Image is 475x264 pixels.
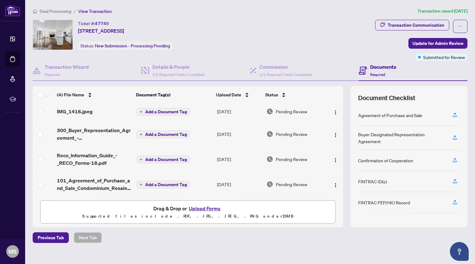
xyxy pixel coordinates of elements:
th: Document Tag(s) [134,86,214,104]
span: plus [139,183,143,186]
span: Deal Processing [40,8,71,14]
span: 300_Buyer_Representation_Agreement_-_Authority_for_Purchase_or_Lease_-_A_-_PropTx-[PERSON_NAME].pdf [57,127,132,142]
button: Transaction Communication [375,20,449,30]
th: Status [263,86,324,104]
button: Add a Document Tag [137,156,190,163]
img: logo [5,5,20,16]
h4: Details & People [152,63,205,71]
td: [DATE] [215,121,264,147]
span: MS [8,247,17,256]
span: Add a Document Tag [145,132,187,137]
article: Transaction saved [DATE] [418,8,467,15]
td: [DATE] [215,172,264,197]
span: (4) File Name [57,91,84,98]
span: IMG_1416.jpeg [57,108,93,115]
button: Add a Document Tag [137,181,190,188]
img: Document Status [266,181,273,188]
span: ellipsis [458,24,462,29]
span: Upload Date [216,91,241,98]
span: View Transaction [78,8,112,14]
h4: Documents [370,63,396,71]
span: Update for Admin Review [412,38,463,48]
span: 2/2 Required Fields Completed [152,72,205,77]
button: Update for Admin Review [408,38,467,49]
span: 1/1 Required Fields Completed [259,72,312,77]
img: Document Status [266,156,273,163]
img: Document Status [266,108,273,115]
button: Logo [330,129,341,139]
td: [DATE] [215,101,264,121]
div: FINTRAC PEP/HIO Record [358,199,410,206]
span: 47746 [95,21,109,26]
li: / [74,8,76,15]
button: Open asap [450,242,469,261]
span: Reco_Information_Guide_-_RECO_Forms-18.pdf [57,152,132,167]
span: 101_Agreement_of_Purchase_and_Sale_Condominium_Resale_-_PropTx-[PERSON_NAME]-1-2 2.pdf [57,177,132,192]
th: Upload Date [214,86,263,104]
button: Logo [330,154,341,164]
button: Previous Tab [33,232,69,243]
img: Logo [333,158,338,163]
span: [STREET_ADDRESS] [78,27,124,35]
button: Logo [330,106,341,116]
div: Status: [78,41,172,50]
span: Add a Document Tag [145,157,187,162]
h4: Commission [259,63,312,71]
span: plus [139,133,143,136]
button: Add a Document Tag [137,108,190,116]
span: Document Checklist [358,94,415,102]
span: Pending Review [276,108,307,115]
span: Pending Review [276,131,307,137]
img: Logo [333,110,338,115]
span: Required [370,72,385,77]
div: Confirmation of Cooperation [358,157,413,164]
span: Add a Document Tag [145,110,187,114]
span: New Submission - Processing Pending [95,43,170,49]
div: FINTRAC ID(s) [358,178,387,185]
img: Logo [333,132,338,137]
button: Upload Forms [187,204,222,213]
img: IMG-C12296993_1.jpg [33,20,73,50]
span: Drag & Drop or [153,204,222,213]
th: (4) File Name [54,86,134,104]
span: Add a Document Tag [145,182,187,187]
span: Drag & Drop orUpload FormsSupported files include .PDF, .JPG, .JPEG, .PNG under25MB [41,201,335,224]
button: Next Tab [74,232,102,243]
span: plus [139,110,143,113]
button: Add a Document Tag [137,131,190,138]
div: Buyer Designated Representation Agreement [358,131,445,145]
span: Required [45,72,60,77]
span: Previous Tab [38,233,64,243]
button: Logo [330,179,341,189]
button: Add a Document Tag [137,130,190,138]
img: Logo [333,183,338,188]
div: Transaction Communication [388,20,444,30]
p: Supported files include .PDF, .JPG, .JPEG, .PNG under 25 MB [44,213,331,220]
td: [DATE] [215,147,264,172]
span: plus [139,158,143,161]
img: Document Status [266,131,273,137]
div: Ticket #: [78,20,109,27]
button: Add a Document Tag [137,155,190,164]
span: Pending Review [276,181,307,188]
h4: Transaction Wizard [45,63,89,71]
span: Status [265,91,278,98]
span: Pending Review [276,156,307,163]
div: Agreement of Purchase and Sale [358,112,422,119]
span: Submitted for Review [423,54,465,61]
span: home [33,9,37,13]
